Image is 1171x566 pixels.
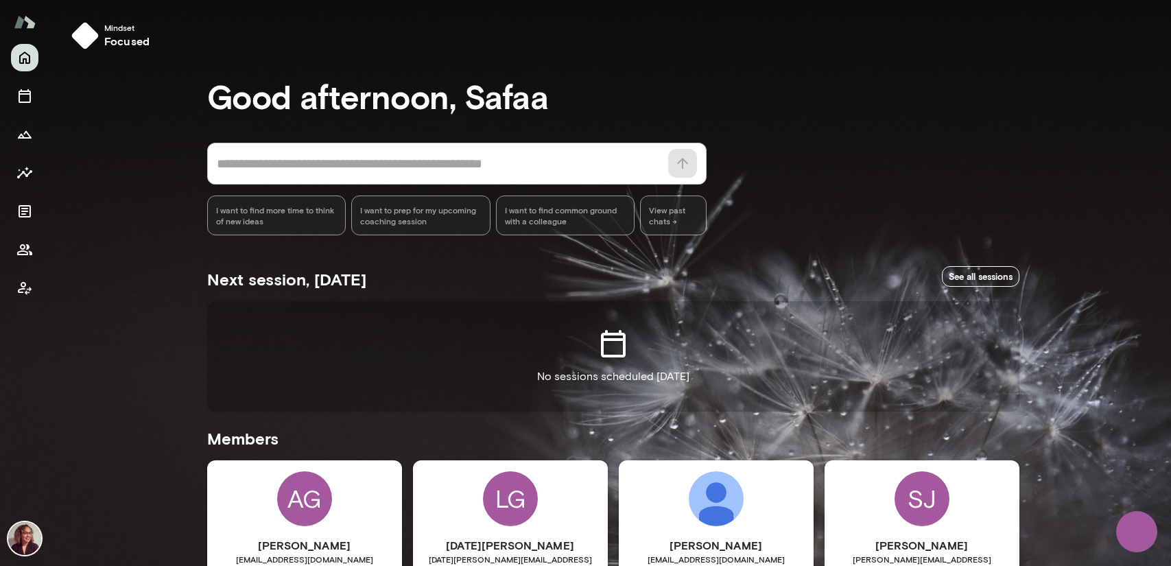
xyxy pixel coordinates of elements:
span: View past chats -> [640,196,706,235]
span: I want to prep for my upcoming coaching session [360,204,482,226]
button: Growth Plan [11,121,38,148]
img: mindset [71,22,99,49]
h6: [DATE][PERSON_NAME] [413,537,608,554]
div: SJ [895,471,949,526]
span: Mindset [104,22,150,33]
span: [EMAIL_ADDRESS][DOMAIN_NAME] [619,554,814,565]
h6: [PERSON_NAME] [207,537,402,554]
span: I want to find more time to think of new ideas [216,204,338,226]
div: I want to find more time to think of new ideas [207,196,346,235]
span: [EMAIL_ADDRESS][DOMAIN_NAME] [207,554,402,565]
img: Mento [14,9,36,35]
div: I want to prep for my upcoming coaching session [351,196,490,235]
h6: focused [104,33,150,49]
div: LG [483,471,538,526]
button: Members [11,236,38,263]
button: Insights [11,159,38,187]
span: I want to find common ground with a colleague [505,204,626,226]
div: I want to find common ground with a colleague [496,196,635,235]
img: Safaa Khairalla [8,522,41,555]
h6: [PERSON_NAME] [825,537,1019,554]
button: Documents [11,198,38,225]
button: Home [11,44,38,71]
h5: Next session, [DATE] [207,268,366,290]
button: Sessions [11,82,38,110]
div: AG [277,471,332,526]
a: See all sessions [942,266,1019,287]
button: Mindsetfocused [66,16,161,55]
img: Ling Zeng [689,471,744,526]
h5: Members [207,427,1019,449]
button: Client app [11,274,38,302]
p: No sessions scheduled [DATE] [537,368,689,385]
h6: [PERSON_NAME] [619,537,814,554]
h3: Good afternoon, Safaa [207,77,1019,115]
